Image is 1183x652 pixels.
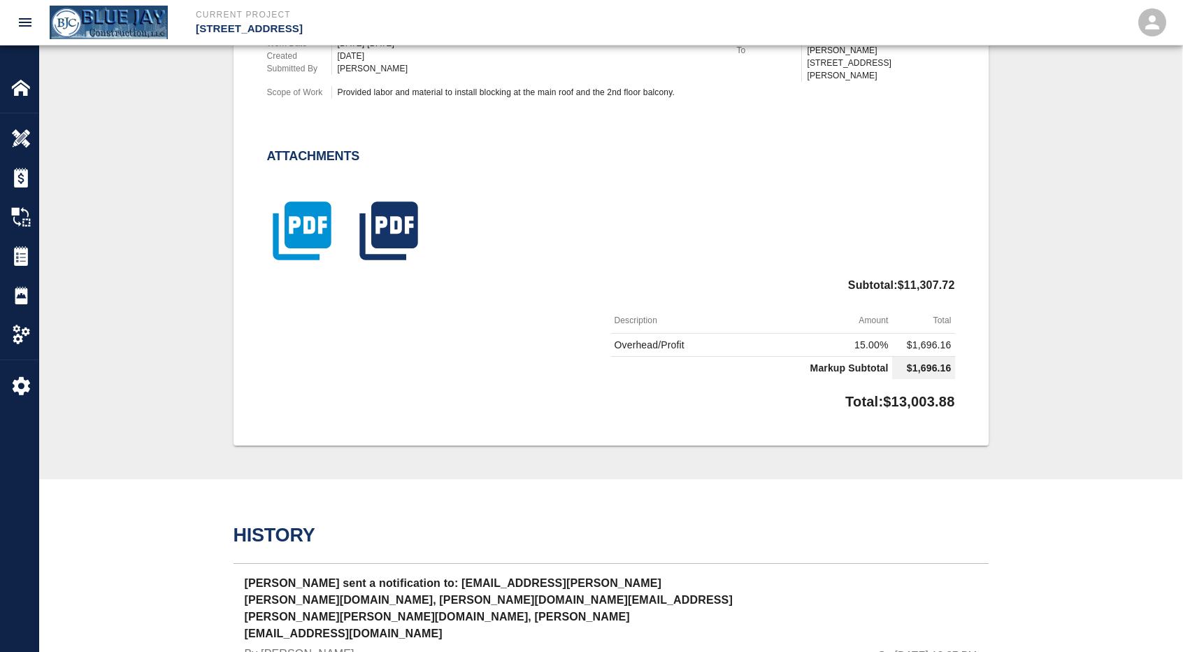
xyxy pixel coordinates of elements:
[808,44,955,57] p: [PERSON_NAME]
[737,44,801,57] p: To
[1113,585,1183,652] iframe: Chat Widget
[267,50,331,62] p: Created
[611,334,759,357] td: Overhead/Profit
[338,50,720,62] div: [DATE]
[50,6,168,38] img: Blue Jay Construction LLC
[848,271,955,308] p: Subtotal: $11,307.72
[758,308,891,334] th: Amount
[267,149,360,164] h2: Attachments
[892,308,955,334] th: Total
[611,357,892,380] td: Markup Subtotal
[808,57,955,82] p: [STREET_ADDRESS][PERSON_NAME]
[611,308,759,334] th: Description
[758,334,891,357] td: 15.00%
[196,8,667,21] p: Current Project
[338,86,720,99] div: Provided labor and material to install blocking at the main roof and the 2nd floor balcony.
[196,21,667,37] p: [STREET_ADDRESS]
[245,575,733,646] p: [PERSON_NAME] sent a notification to: [EMAIL_ADDRESS][PERSON_NAME][PERSON_NAME][DOMAIN_NAME], [PE...
[845,385,954,412] p: Total: $13,003.88
[338,62,720,75] div: [PERSON_NAME]
[8,6,42,39] button: open drawer
[892,334,955,357] td: $1,696.16
[234,524,989,546] h2: History
[892,357,955,380] td: $1,696.16
[267,62,331,75] p: Submitted By
[267,86,331,99] p: Scope of Work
